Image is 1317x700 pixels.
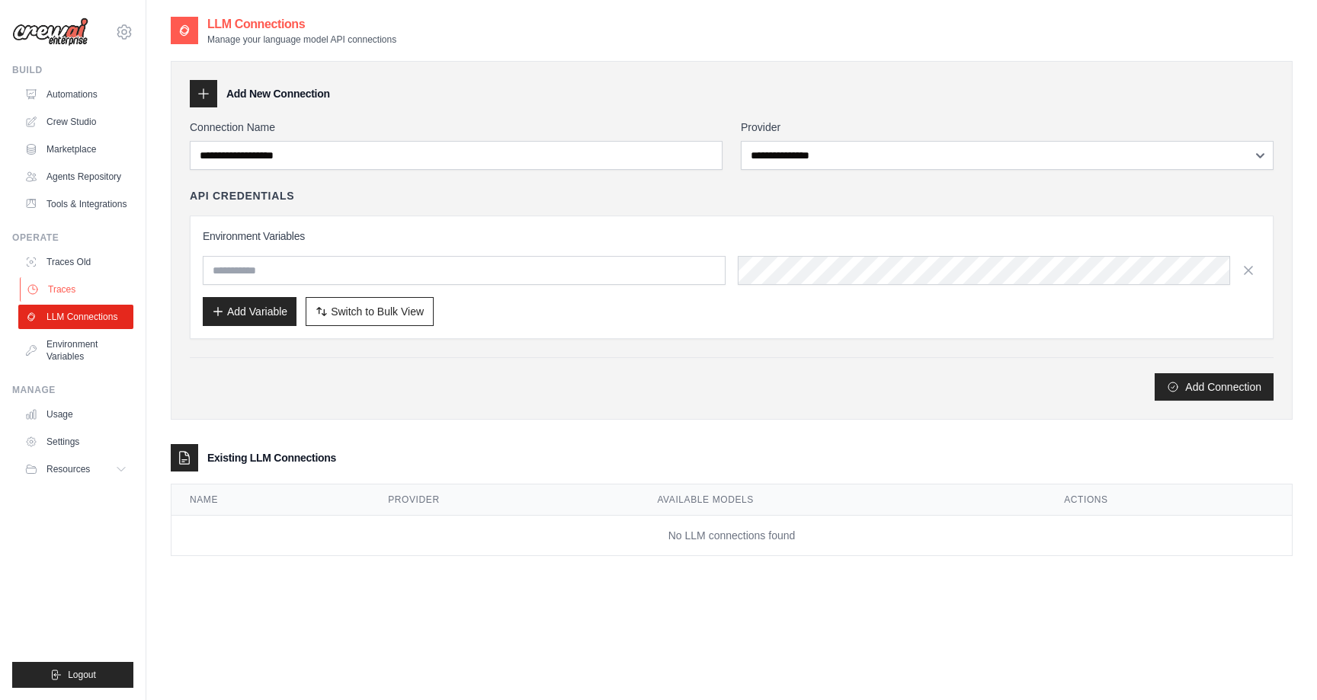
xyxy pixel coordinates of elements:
[203,229,1261,244] h3: Environment Variables
[12,384,133,396] div: Manage
[190,188,294,203] h4: API Credentials
[18,402,133,427] a: Usage
[68,669,96,681] span: Logout
[1155,373,1274,401] button: Add Connection
[306,297,434,326] button: Switch to Bulk View
[18,82,133,107] a: Automations
[203,297,296,326] button: Add Variable
[18,430,133,454] a: Settings
[18,332,133,369] a: Environment Variables
[171,484,370,516] th: Name
[639,484,1046,516] th: Available Models
[46,463,90,475] span: Resources
[207,450,336,465] h3: Existing LLM Connections
[12,18,88,46] img: Logo
[18,250,133,274] a: Traces Old
[1046,484,1292,516] th: Actions
[207,15,396,34] h2: LLM Connections
[18,457,133,481] button: Resources
[12,662,133,688] button: Logout
[12,232,133,244] div: Operate
[12,64,133,76] div: Build
[190,120,723,135] label: Connection Name
[18,305,133,329] a: LLM Connections
[370,484,639,516] th: Provider
[18,192,133,216] a: Tools & Integrations
[18,137,133,161] a: Marketplace
[331,304,424,319] span: Switch to Bulk View
[20,277,135,302] a: Traces
[741,120,1274,135] label: Provider
[18,110,133,134] a: Crew Studio
[171,516,1292,556] td: No LLM connections found
[18,165,133,189] a: Agents Repository
[207,34,396,46] p: Manage your language model API connections
[226,86,330,101] h3: Add New Connection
